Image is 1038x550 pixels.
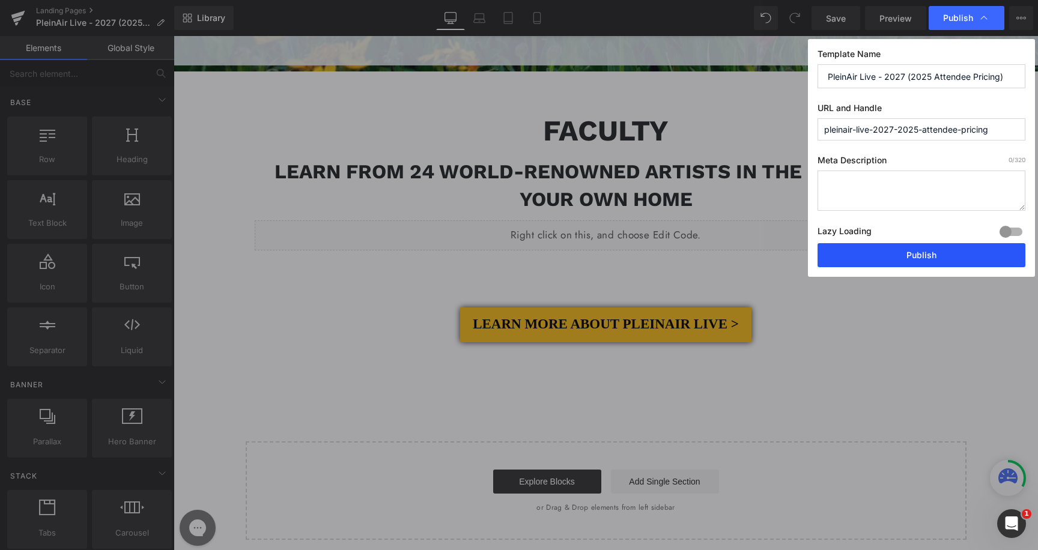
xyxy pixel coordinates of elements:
[6,4,42,40] button: Gorgias live chat
[818,103,1025,118] label: URL and Handle
[287,271,578,306] a: Buy With Beginners Day - Opens in a new tab - Opens in a new tab - Opens in a new tab - Opens in ...
[818,49,1025,64] label: Template Name
[818,243,1025,267] button: Publish
[1022,509,1031,519] span: 1
[320,434,428,458] a: Explore Blocks
[1009,156,1012,163] span: 0
[818,155,1025,171] label: Meta Description
[299,279,565,298] span: LEARN MORE ABOUT PLEINAIR LIVE >
[943,13,973,23] span: Publish
[437,434,545,458] a: Add Single Section
[997,509,1026,538] iframe: Intercom live chat
[818,223,872,243] label: Lazy Loading
[369,77,495,112] strong: FACULTY
[91,467,774,476] p: or Drag & Drop elements from left sidebar
[101,124,764,175] b: LEARN FROM 24 WORLD-RENOWNED ARTISTS IN THE COMFORT OF YOUR OWN HOME
[1009,156,1025,163] span: /320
